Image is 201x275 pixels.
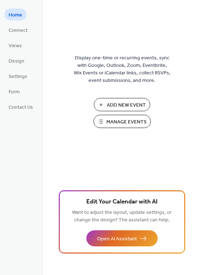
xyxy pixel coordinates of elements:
span: Want to adjust the layout, update settings, or change the design? The assistant can help. [72,208,172,225]
span: Views [9,42,22,50]
a: Contact Us [4,101,37,113]
span: Design [9,58,24,65]
span: Settings [9,73,27,80]
a: Views [4,39,26,51]
span: Add New Event [107,102,146,109]
a: Connect [4,24,32,36]
span: Manage Events [106,118,147,126]
span: Open AI Assistant [97,235,137,243]
span: Edit Your Calendar with AI [86,197,158,207]
button: Manage Events [94,115,151,128]
span: Connect [9,27,28,34]
a: Form [4,85,24,97]
span: Form [9,88,20,96]
span: Home [9,11,22,19]
span: Contact Us [9,104,33,111]
button: Open AI Assistant [86,230,158,246]
a: Design [4,55,29,67]
a: Settings [4,70,32,82]
a: Home [4,9,27,20]
button: Add New Event [94,98,150,111]
span: Display one-time or recurring events, sync with Google, Outlook, Zoom, Eventbrite, Wix Events or ... [74,54,171,84]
